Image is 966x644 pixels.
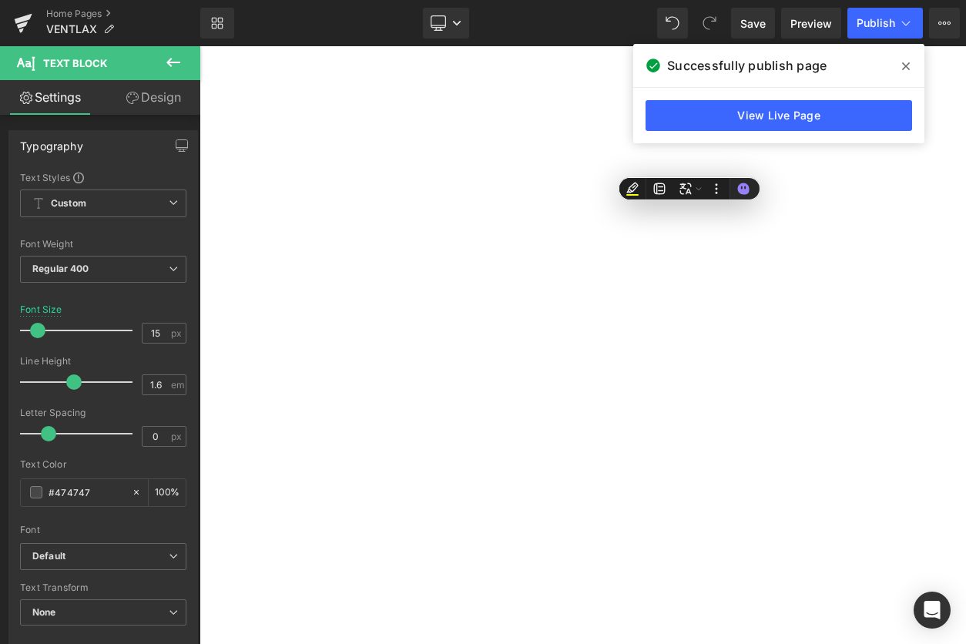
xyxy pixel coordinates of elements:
[929,8,960,39] button: More
[32,550,65,563] i: Default
[171,431,184,441] span: px
[847,8,923,39] button: Publish
[43,57,107,69] span: Text Block
[657,8,688,39] button: Undo
[32,263,89,274] b: Regular 400
[20,408,186,418] div: Letter Spacing
[51,197,86,210] b: Custom
[20,356,186,367] div: Line Height
[914,592,951,629] div: Open Intercom Messenger
[20,525,186,535] div: Font
[103,80,203,115] a: Design
[171,380,184,390] span: em
[694,8,725,39] button: Redo
[857,17,895,29] span: Publish
[667,56,827,75] span: Successfully publish page
[20,304,62,315] div: Font Size
[32,606,56,618] b: None
[46,23,97,35] span: VENTLAX
[20,459,186,470] div: Text Color
[149,479,186,506] div: %
[20,239,186,250] div: Font Weight
[20,131,83,153] div: Typography
[46,8,200,20] a: Home Pages
[20,582,186,593] div: Text Transform
[200,8,234,39] a: New Library
[790,15,832,32] span: Preview
[49,484,124,501] input: Color
[740,15,766,32] span: Save
[20,171,186,183] div: Text Styles
[171,328,184,338] span: px
[646,100,912,131] a: View Live Page
[781,8,841,39] a: Preview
